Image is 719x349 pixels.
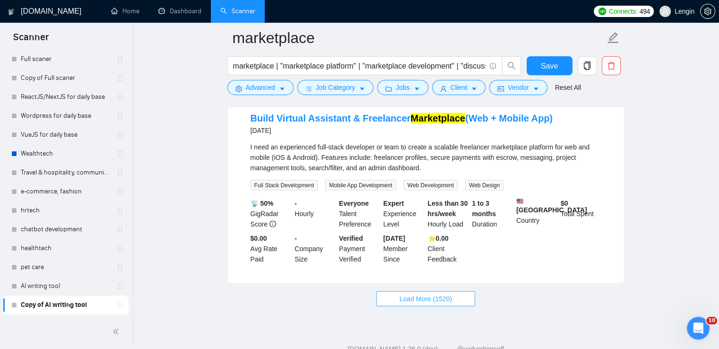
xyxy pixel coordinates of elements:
span: edit [607,32,619,44]
span: info-circle [490,63,496,69]
b: [GEOGRAPHIC_DATA] [516,198,587,214]
div: [DATE] [251,125,553,136]
span: user [662,8,668,15]
span: setting [701,8,715,15]
a: Wordpress for daily base [21,106,111,125]
button: setting [700,4,715,19]
img: 🇺🇸 [517,198,523,205]
span: Jobs [396,82,410,93]
span: holder [116,112,124,120]
div: Duration [470,198,514,229]
button: idcardVendorcaret-down [489,80,547,95]
a: setting [700,8,715,15]
button: Save [527,56,572,75]
span: caret-down [414,85,420,92]
span: holder [116,282,124,290]
b: Verified [339,235,363,242]
input: Scanner name... [233,26,605,50]
span: holder [116,226,124,233]
span: user [440,85,447,92]
a: e-commerce, fashion [21,182,111,201]
div: Member Since [381,233,426,264]
a: pet care [21,258,111,277]
b: 📡 50% [251,200,274,207]
b: [DATE] [383,235,405,242]
span: Vendor [508,82,528,93]
span: bars [305,85,312,92]
span: Full Stack Development [251,180,318,191]
span: caret-down [279,85,286,92]
span: 494 [639,6,650,17]
div: Experience Level [381,198,426,229]
span: holder [116,169,124,176]
iframe: Intercom live chat [687,317,710,340]
div: Avg Rate Paid [249,233,293,264]
img: upwork-logo.png [598,8,606,15]
span: holder [116,207,124,214]
b: Less than 30 hrs/week [428,200,468,218]
button: settingAdvancedcaret-down [227,80,294,95]
b: 1 to 3 months [472,200,496,218]
span: Advanced [246,82,275,93]
mark: Marketplace [411,113,466,123]
b: - [295,200,297,207]
a: chatbot development [21,220,111,239]
a: hrtech [21,201,111,220]
b: $ 0 [561,200,568,207]
span: info-circle [269,221,276,227]
a: Copy of Full scaner [21,69,111,87]
input: Search Freelance Jobs... [233,60,485,72]
a: Build Virtual Assistant & FreelancerMarketplace(Web + Mobile App) [251,113,553,123]
div: Hourly [293,198,337,229]
span: delete [602,61,620,70]
span: Mobile App Development [325,180,396,191]
span: Client [450,82,468,93]
b: ⭐️ 0.00 [428,235,449,242]
b: $0.00 [251,235,267,242]
b: Everyone [339,200,369,207]
span: holder [116,244,124,252]
b: - [295,235,297,242]
div: Total Spent [559,198,603,229]
span: folder [385,85,392,92]
button: barsJob Categorycaret-down [297,80,373,95]
button: delete [602,56,621,75]
span: holder [116,188,124,195]
span: setting [235,85,242,92]
div: Country [514,198,559,229]
span: Web Design [465,180,503,191]
img: logo [8,4,15,19]
button: userClientcaret-down [432,80,486,95]
a: ReactJS/NextJS for daily base [21,87,111,106]
span: holder [116,150,124,157]
a: Full scaner [21,50,111,69]
span: holder [116,93,124,101]
button: Load More (1520) [376,291,475,306]
span: Job Category [316,82,355,93]
a: Travel & hospitality, community & social networking, entertainment, event management [21,163,111,182]
div: Talent Preference [337,198,381,229]
b: Expert [383,200,404,207]
span: copy [578,61,596,70]
div: Company Size [293,233,337,264]
button: folderJobscaret-down [377,80,428,95]
span: Save [541,60,558,72]
span: holder [116,131,124,139]
span: Scanner [6,30,56,50]
div: Payment Verified [337,233,381,264]
a: VueJS for daily base [21,125,111,144]
span: caret-down [533,85,539,92]
a: Reset All [555,82,581,93]
span: idcard [497,85,504,92]
span: Web Development [404,180,458,191]
div: Client Feedback [426,233,470,264]
span: caret-down [471,85,477,92]
span: holder [116,55,124,63]
span: holder [116,263,124,271]
span: double-left [113,327,122,336]
div: Hourly Load [426,198,470,229]
a: searchScanner [220,7,255,15]
span: Connects: [609,6,637,17]
span: Load More (1520) [399,294,452,304]
span: holder [116,74,124,82]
